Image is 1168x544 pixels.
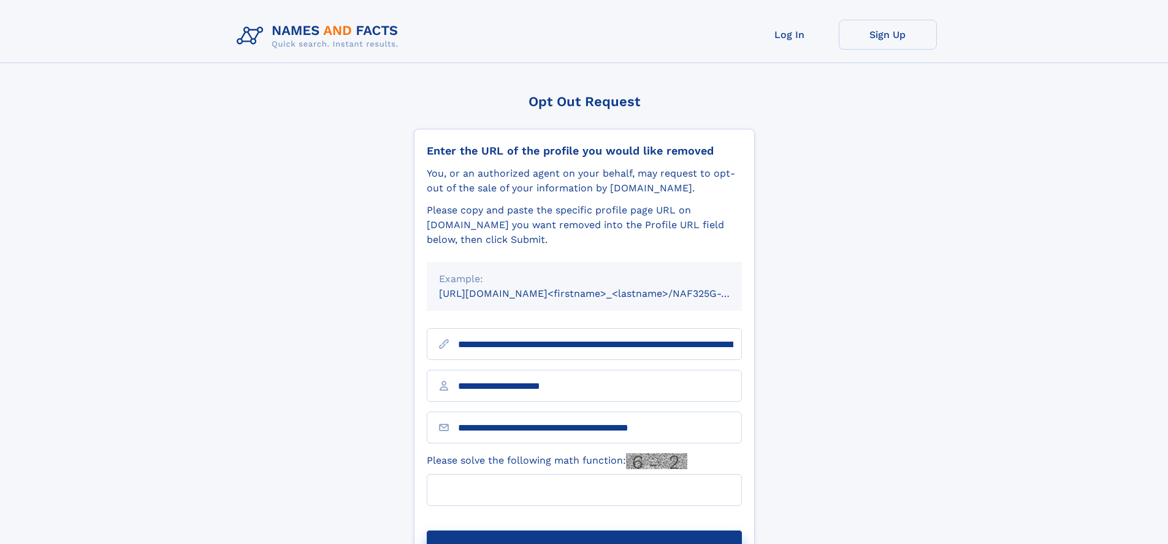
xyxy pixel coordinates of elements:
a: Log In [741,20,839,50]
div: Opt Out Request [414,94,755,109]
small: [URL][DOMAIN_NAME]<firstname>_<lastname>/NAF325G-xxxxxxxx [439,288,765,299]
a: Sign Up [839,20,937,50]
img: Logo Names and Facts [232,20,408,53]
div: Enter the URL of the profile you would like removed [427,144,742,158]
label: Please solve the following math function: [427,453,687,469]
div: You, or an authorized agent on your behalf, may request to opt-out of the sale of your informatio... [427,166,742,196]
div: Please copy and paste the specific profile page URL on [DOMAIN_NAME] you want removed into the Pr... [427,203,742,247]
div: Example: [439,272,730,286]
